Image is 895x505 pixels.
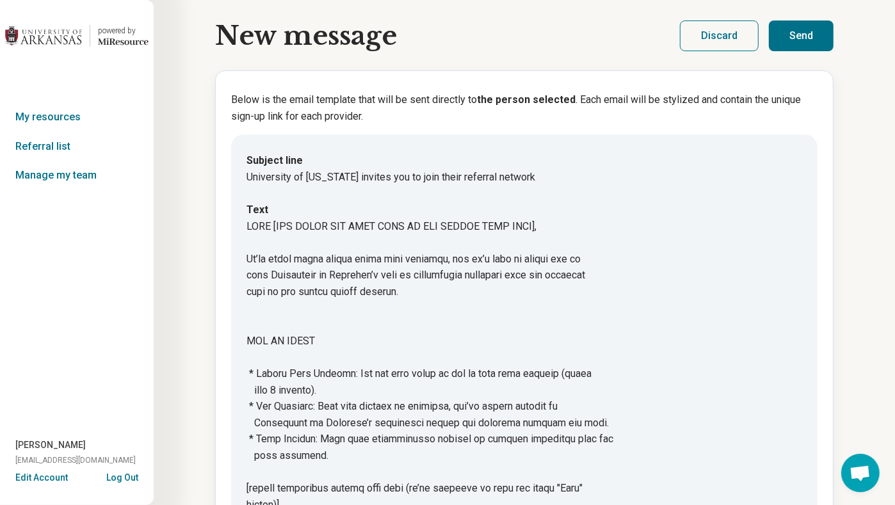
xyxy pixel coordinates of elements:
span: [EMAIL_ADDRESS][DOMAIN_NAME] [15,454,136,466]
a: University of Arkansaspowered by [5,20,149,51]
div: powered by [98,25,149,36]
button: Edit Account [15,471,68,485]
dd: University of [US_STATE] invites you to join their referral network [246,169,802,186]
img: University of Arkansas [5,20,82,51]
span: [PERSON_NAME] [15,438,86,452]
dt: Subject line [246,152,802,169]
p: Below is the email template that will be sent directly to . Each email will be stylized and conta... [231,92,818,124]
button: Send [769,20,834,51]
h1: New message [215,21,397,51]
b: the person selected [477,93,576,106]
button: Discard [680,20,759,51]
div: Open chat [841,454,880,492]
dt: Text [246,202,802,218]
button: Log Out [106,471,138,481]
